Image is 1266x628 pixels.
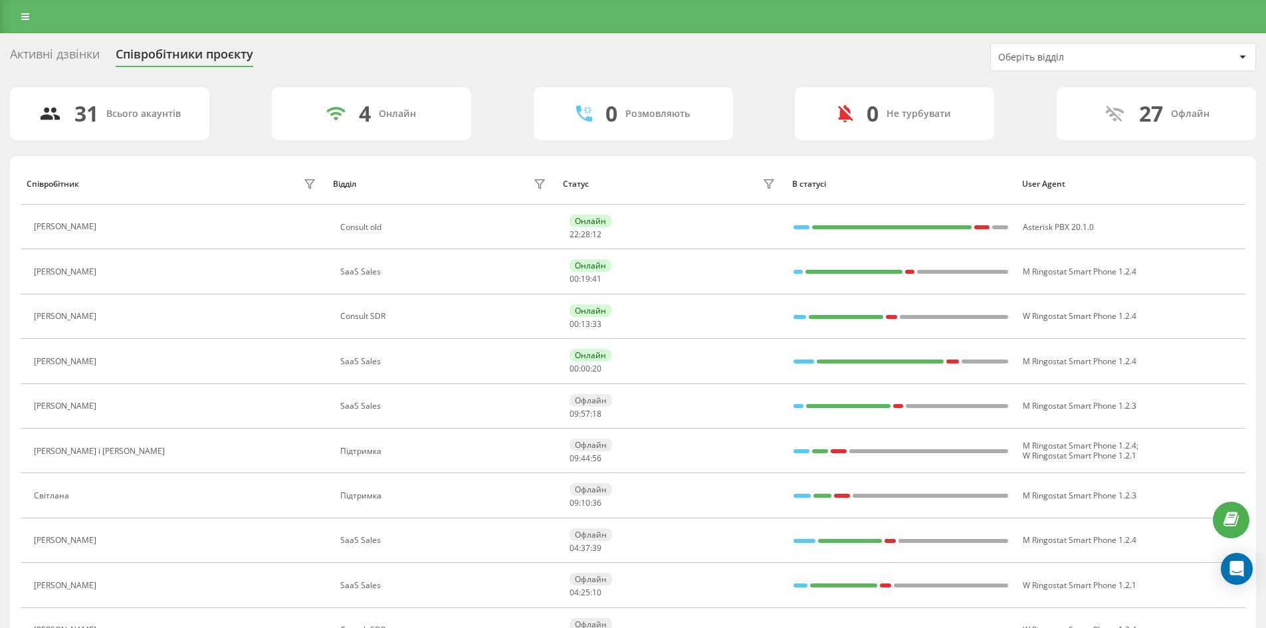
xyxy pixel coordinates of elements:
div: Підтримка [340,491,550,500]
div: 27 [1139,101,1163,126]
div: SaaS Sales [340,581,550,590]
div: Онлайн [570,215,611,227]
span: 37 [581,542,590,554]
div: Розмовляють [625,108,690,120]
span: M Ringostat Smart Phone 1.2.4 [1023,440,1136,451]
div: : : [570,320,601,329]
span: 09 [570,408,579,419]
span: 56 [592,453,601,464]
span: 19 [581,273,590,284]
span: 13 [581,318,590,330]
div: [PERSON_NAME] [34,267,100,276]
span: Asterisk PBX 20.1.0 [1023,221,1094,233]
div: Світлана [34,491,72,500]
div: Офлайн [570,483,612,496]
div: SaaS Sales [340,536,550,545]
div: Відділ [333,179,356,189]
span: 20 [592,363,601,374]
div: Онлайн [379,108,416,120]
span: 39 [592,542,601,554]
span: M Ringostat Smart Phone 1.2.4 [1023,356,1136,367]
span: W Ringostat Smart Phone 1.2.1 [1023,579,1136,591]
div: [PERSON_NAME] [34,222,100,231]
div: Consult SDR [340,312,550,321]
div: SaaS Sales [340,357,550,366]
div: Співробітники проєкту [116,47,253,68]
div: Онлайн [570,304,611,317]
span: 44 [581,453,590,464]
div: Consult old [340,223,550,232]
div: User Agent [1022,179,1239,189]
div: [PERSON_NAME] [34,581,100,590]
div: Офлайн [570,439,612,451]
div: Співробітник [27,179,79,189]
div: Офлайн [570,528,612,541]
span: 09 [570,453,579,464]
span: M Ringostat Smart Phone 1.2.3 [1023,400,1136,411]
span: 41 [592,273,601,284]
span: 04 [570,587,579,598]
span: 10 [581,497,590,508]
div: Онлайн [570,349,611,362]
div: Не турбувати [887,108,951,120]
span: 22 [570,229,579,240]
div: [PERSON_NAME] і [PERSON_NAME] [34,447,168,456]
div: Підтримка [340,447,550,456]
span: M Ringostat Smart Phone 1.2.4 [1023,266,1136,277]
div: Офлайн [570,573,612,585]
div: SaaS Sales [340,267,550,276]
div: : : [570,498,601,508]
span: W Ringostat Smart Phone 1.2.4 [1023,310,1136,322]
span: 18 [592,408,601,419]
div: Open Intercom Messenger [1221,553,1253,585]
div: Онлайн [570,259,611,272]
div: 31 [74,101,98,126]
div: : : [570,274,601,284]
div: 0 [605,101,617,126]
span: 00 [570,273,579,284]
span: 25 [581,587,590,598]
div: Офлайн [1171,108,1210,120]
div: В статусі [792,179,1009,189]
span: 36 [592,497,601,508]
div: [PERSON_NAME] [34,401,100,411]
span: 57 [581,408,590,419]
span: W Ringostat Smart Phone 1.2.1 [1023,450,1136,461]
div: [PERSON_NAME] [34,312,100,321]
div: Оберіть відділ [998,52,1157,63]
div: : : [570,454,601,463]
span: 00 [581,363,590,374]
div: [PERSON_NAME] [34,357,100,366]
span: 09 [570,497,579,508]
div: : : [570,544,601,553]
span: 10 [592,587,601,598]
span: 00 [570,363,579,374]
div: 4 [359,101,371,126]
div: : : [570,409,601,419]
span: 04 [570,542,579,554]
div: Всього акаунтів [106,108,181,120]
span: 00 [570,318,579,330]
span: 12 [592,229,601,240]
div: 0 [867,101,879,126]
div: SaaS Sales [340,401,550,411]
div: : : [570,588,601,597]
span: M Ringostat Smart Phone 1.2.4 [1023,534,1136,546]
div: : : [570,364,601,373]
span: M Ringostat Smart Phone 1.2.3 [1023,490,1136,501]
div: Офлайн [570,394,612,407]
div: : : [570,230,601,239]
div: Статус [563,179,589,189]
span: 33 [592,318,601,330]
span: 28 [581,229,590,240]
div: [PERSON_NAME] [34,536,100,545]
div: Активні дзвінки [10,47,100,68]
